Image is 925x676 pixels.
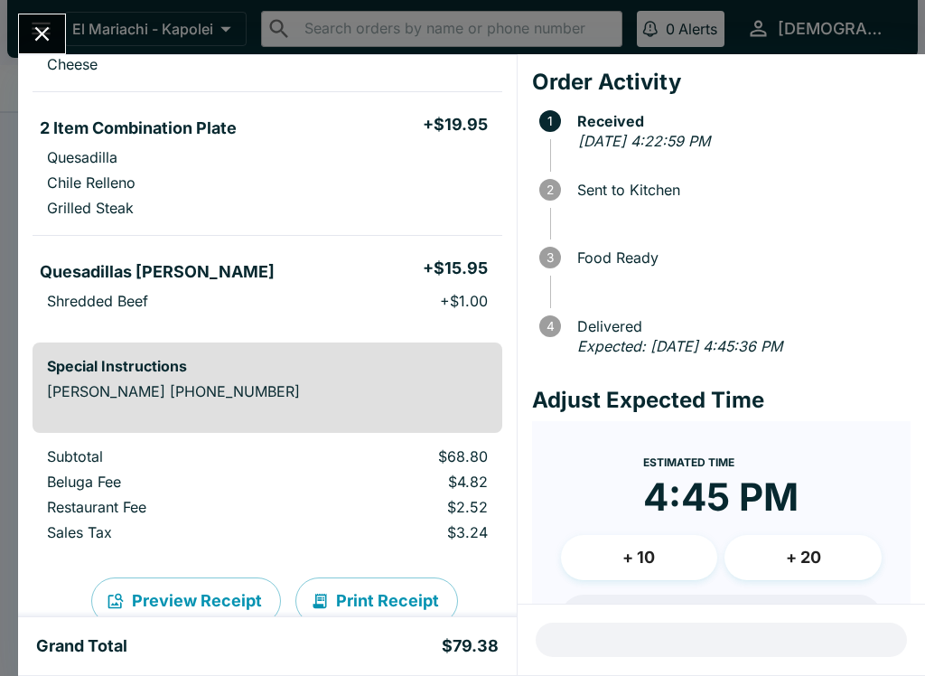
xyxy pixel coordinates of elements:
[47,498,281,516] p: Restaurant Fee
[442,635,499,657] h5: $79.38
[310,473,487,491] p: $4.82
[568,182,911,198] span: Sent to Kitchen
[568,318,911,334] span: Delivered
[568,113,911,129] span: Received
[47,199,134,217] p: Grilled Steak
[561,535,718,580] button: + 10
[47,357,488,375] h6: Special Instructions
[47,447,281,465] p: Subtotal
[310,498,487,516] p: $2.52
[295,577,458,624] button: Print Receipt
[47,523,281,541] p: Sales Tax
[568,249,911,266] span: Food Ready
[546,319,554,333] text: 4
[47,55,98,73] p: Cheese
[47,382,488,400] p: [PERSON_NAME] [PHONE_NUMBER]
[91,577,281,624] button: Preview Receipt
[547,250,554,265] text: 3
[547,114,553,128] text: 1
[423,258,488,279] h5: + $15.95
[47,174,135,192] p: Chile Relleno
[724,535,882,580] button: + 20
[47,473,281,491] p: Beluga Fee
[310,447,487,465] p: $68.80
[577,337,782,355] em: Expected: [DATE] 4:45:36 PM
[440,292,488,310] p: + $1.00
[643,455,734,469] span: Estimated Time
[47,148,117,166] p: Quesadilla
[40,261,275,283] h5: Quesadillas [PERSON_NAME]
[310,523,487,541] p: $3.24
[532,387,911,414] h4: Adjust Expected Time
[19,14,65,53] button: Close
[423,114,488,136] h5: + $19.95
[47,292,148,310] p: Shredded Beef
[643,474,799,521] time: 4:45 PM
[578,132,710,150] em: [DATE] 4:22:59 PM
[36,635,127,657] h5: Grand Total
[547,183,554,197] text: 2
[40,117,237,139] h5: 2 Item Combination Plate
[33,447,502,549] table: orders table
[532,69,911,96] h4: Order Activity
